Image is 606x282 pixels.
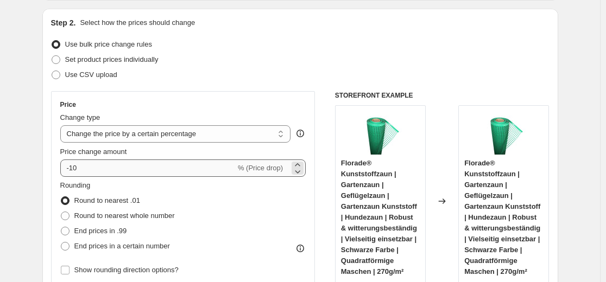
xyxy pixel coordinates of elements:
h2: Step 2. [51,17,76,28]
img: 61fytOG6LuL_80x.jpg [358,111,402,155]
span: End prices in a certain number [74,242,170,250]
div: help [295,128,306,139]
span: % (Price drop) [238,164,283,172]
p: Select how the prices should change [80,17,195,28]
span: Change type [60,113,100,121]
h6: STOREFRONT EXAMPLE [335,91,550,100]
span: Set product prices individually [65,55,159,63]
span: Rounding [60,181,91,189]
span: Round to nearest whole number [74,211,175,220]
img: 61fytOG6LuL_80x.jpg [482,111,526,155]
input: -15 [60,159,236,177]
span: Show rounding direction options? [74,266,179,274]
span: End prices in .99 [74,227,127,235]
span: Florade® Kunststoffzaun | Gartenzaun | Geflügelzaun | Gartenzaun Kunststoff | Hundezaun | Robust ... [464,159,540,275]
h3: Price [60,100,76,109]
span: Use bulk price change rules [65,40,152,48]
span: Round to nearest .01 [74,196,140,204]
span: Use CSV upload [65,70,117,79]
span: Florade® Kunststoffzaun | Gartenzaun | Geflügelzaun | Gartenzaun Kunststoff | Hundezaun | Robust ... [341,159,417,275]
span: Price change amount [60,148,127,156]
